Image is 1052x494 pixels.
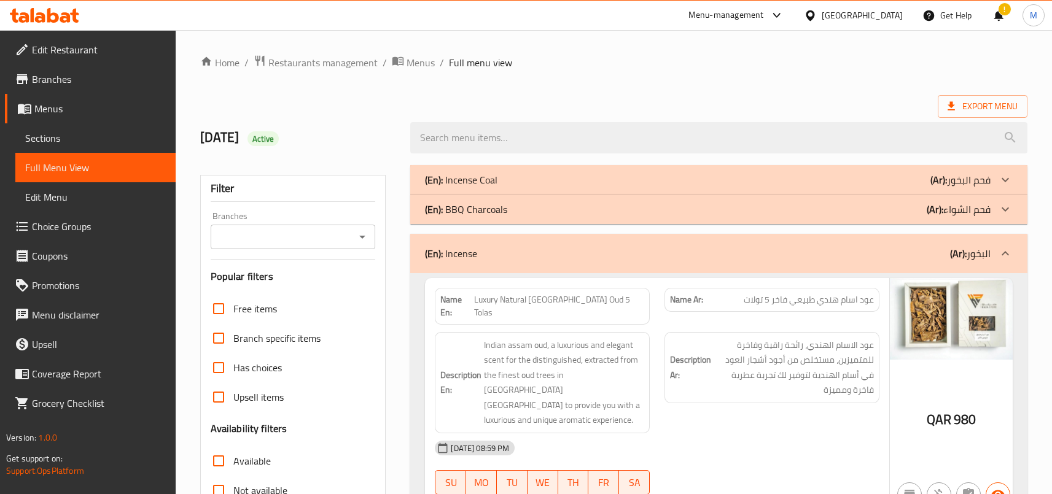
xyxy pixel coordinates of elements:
a: Sections [15,123,176,153]
b: (En): [425,200,443,218]
span: 1.0.0 [38,430,57,446]
span: Grocery Checklist [32,396,166,411]
span: Edit Restaurant [32,42,166,57]
span: Export Menu [938,95,1027,118]
span: Active [247,133,279,145]
p: Incense Coal [425,172,497,187]
b: (Ar): [930,171,947,189]
input: search [410,122,1027,153]
li: / [244,55,249,70]
li: / [440,55,444,70]
b: (En): [425,244,443,263]
a: Branches [5,64,176,94]
div: Menu-management [688,8,764,23]
div: [GEOGRAPHIC_DATA] [822,9,903,22]
span: WE [532,474,553,492]
span: Branches [32,72,166,87]
span: TU [502,474,523,492]
span: عود الاسام الهندي، رائحة راقية وفاخرة للمتميزين، مستخلص من أجود أشجار العود في أسام الهندية لتوفي... [714,338,874,398]
div: (En): BBQ Charcoals(Ar):فحم الشواء [410,195,1027,224]
strong: Name En: [440,293,474,319]
a: Menus [5,94,176,123]
a: Edit Restaurant [5,35,176,64]
p: BBQ Charcoals [425,202,507,217]
div: Filter [211,176,376,202]
a: Coupons [5,241,176,271]
span: Has choices [233,360,282,375]
h3: Popular filters [211,269,376,284]
a: Promotions [5,271,176,300]
span: Get support on: [6,450,63,466]
img: Luxury_Natural_Indian_Ass638951004434517268.jpg [890,278,1013,360]
span: Upsell [32,337,166,352]
a: Menus [392,55,435,71]
span: Menus [407,55,435,70]
a: Restaurants management [254,55,378,71]
span: Luxury Natural [GEOGRAPHIC_DATA] Oud 5 Tolas [474,293,644,319]
span: Free items [233,301,277,316]
li: / [383,55,387,70]
h2: [DATE] [200,128,396,147]
p: فحم الشواء [927,202,991,217]
span: [DATE] 08:59 PM [446,442,514,454]
p: فحم البخور [930,172,991,187]
a: Support.OpsPlatform [6,463,84,479]
button: Open [354,228,371,245]
span: SU [440,474,461,492]
span: QAR [927,407,951,431]
span: Menus [34,101,166,116]
span: M [1030,9,1037,22]
a: Coverage Report [5,359,176,388]
a: Edit Menu [15,182,176,212]
strong: Name Ar: [670,293,703,306]
p: Incense [425,246,477,261]
span: MO [471,474,492,492]
b: (Ar): [927,200,943,218]
a: Upsell [5,330,176,359]
span: Available [233,453,271,468]
span: SA [624,474,645,492]
a: Full Menu View [15,153,176,182]
strong: Description En: [440,368,481,398]
a: Menu disclaimer [5,300,176,330]
span: TH [563,474,584,492]
div: (En): Incense Coal(Ar):فحم البخور [410,165,1027,195]
span: Choice Groups [32,219,166,234]
b: (En): [425,171,443,189]
a: Grocery Checklist [5,388,176,418]
span: Export Menu [948,99,1018,114]
span: Full menu view [449,55,512,70]
span: Upsell items [233,390,284,404]
span: Restaurants management [268,55,378,70]
span: Coupons [32,249,166,263]
div: (En): Incense(Ar):البخور [410,234,1027,273]
span: Promotions [32,278,166,293]
b: (Ar): [950,244,967,263]
span: Menu disclaimer [32,307,166,322]
nav: breadcrumb [200,55,1027,71]
span: Edit Menu [25,190,166,204]
strong: Description Ar: [670,352,711,382]
span: Branch specific items [233,331,321,345]
span: Indian assam oud, a luxurious and elegant scent for the distinguished, extracted from the finest ... [484,338,644,428]
span: Sections [25,131,166,145]
a: Home [200,55,240,70]
span: 980 [954,407,976,431]
span: Version: [6,430,36,446]
h3: Availability filters [211,422,287,436]
span: Full Menu View [25,160,166,175]
span: FR [593,474,614,492]
a: Choice Groups [5,212,176,241]
span: Coverage Report [32,366,166,381]
p: البخور [950,246,991,261]
span: عود اسام هندي طبيعي فاخر 5 تولات [744,293,874,306]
